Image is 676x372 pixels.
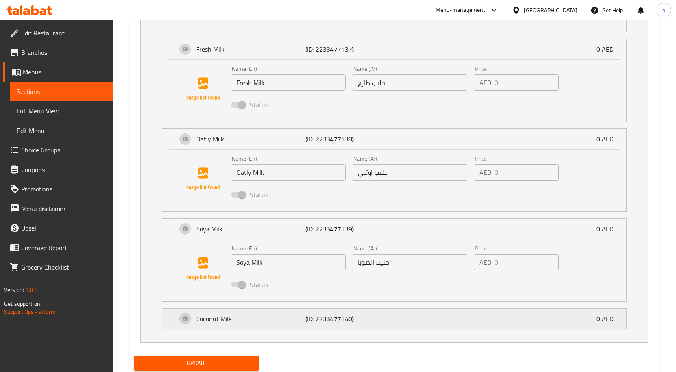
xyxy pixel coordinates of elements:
[21,165,106,174] span: Coupons
[436,5,486,15] div: Menu-management
[352,164,467,181] input: Enter name Ar
[479,257,491,267] p: AED
[596,314,620,324] p: 0 AED
[196,224,306,234] p: Soya Milk
[21,262,106,272] span: Grocery Checklist
[23,67,106,77] span: Menus
[4,285,24,295] span: Version:
[21,28,106,38] span: Edit Restaurant
[495,254,559,270] input: Please enter price
[3,257,113,277] a: Grocery Checklist
[21,184,106,194] span: Promotions
[3,62,113,82] a: Menus
[4,307,56,317] a: Support.OpsPlatform
[162,39,626,59] div: Expand
[305,224,378,234] p: (ID: 2233477139)
[10,101,113,121] a: Full Menu View
[21,243,106,252] span: Coverage Report
[177,243,229,295] img: Soya Milk
[21,48,106,57] span: Branches
[479,168,491,177] p: AED
[662,6,665,15] span: o
[3,160,113,179] a: Coupons
[524,6,577,15] div: [GEOGRAPHIC_DATA]
[231,254,346,270] input: Enter name En
[305,134,378,144] p: (ID: 2233477138)
[196,44,306,54] p: Fresh Milk
[196,134,306,144] p: Oatly Milk
[3,140,113,160] a: Choice Groups
[305,314,378,324] p: (ID: 2233477140)
[10,121,113,140] a: Edit Menu
[134,356,259,371] button: Update
[305,44,378,54] p: (ID: 2233477137)
[4,298,41,309] span: Get support on:
[177,153,229,205] img: Oatly Milk
[596,224,620,234] p: 0 AED
[352,254,467,270] input: Enter name Ar
[352,74,467,91] input: Enter name Ar
[17,126,106,135] span: Edit Menu
[250,190,268,200] span: Status
[495,164,559,181] input: Please enter price
[3,238,113,257] a: Coverage Report
[231,164,346,181] input: Enter name En
[231,74,346,91] input: Enter name En
[3,43,113,62] a: Branches
[21,204,106,213] span: Menu disclaimer
[162,219,626,239] div: Expand
[196,314,306,324] p: Coconut Milk
[162,309,626,329] div: Expand
[3,179,113,199] a: Promotions
[3,199,113,218] a: Menu disclaimer
[250,280,268,289] span: Status
[10,82,113,101] a: Sections
[21,223,106,233] span: Upsell
[479,78,491,87] p: AED
[596,44,620,54] p: 0 AED
[162,129,626,149] div: Expand
[17,87,106,96] span: Sections
[250,100,268,110] span: Status
[17,106,106,116] span: Full Menu View
[3,218,113,238] a: Upsell
[3,23,113,43] a: Edit Restaurant
[21,145,106,155] span: Choice Groups
[495,74,559,91] input: Please enter price
[140,358,253,368] span: Update
[25,285,38,295] span: 1.0.0
[177,63,229,115] img: Fresh Milk
[596,134,620,144] p: 0 AED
